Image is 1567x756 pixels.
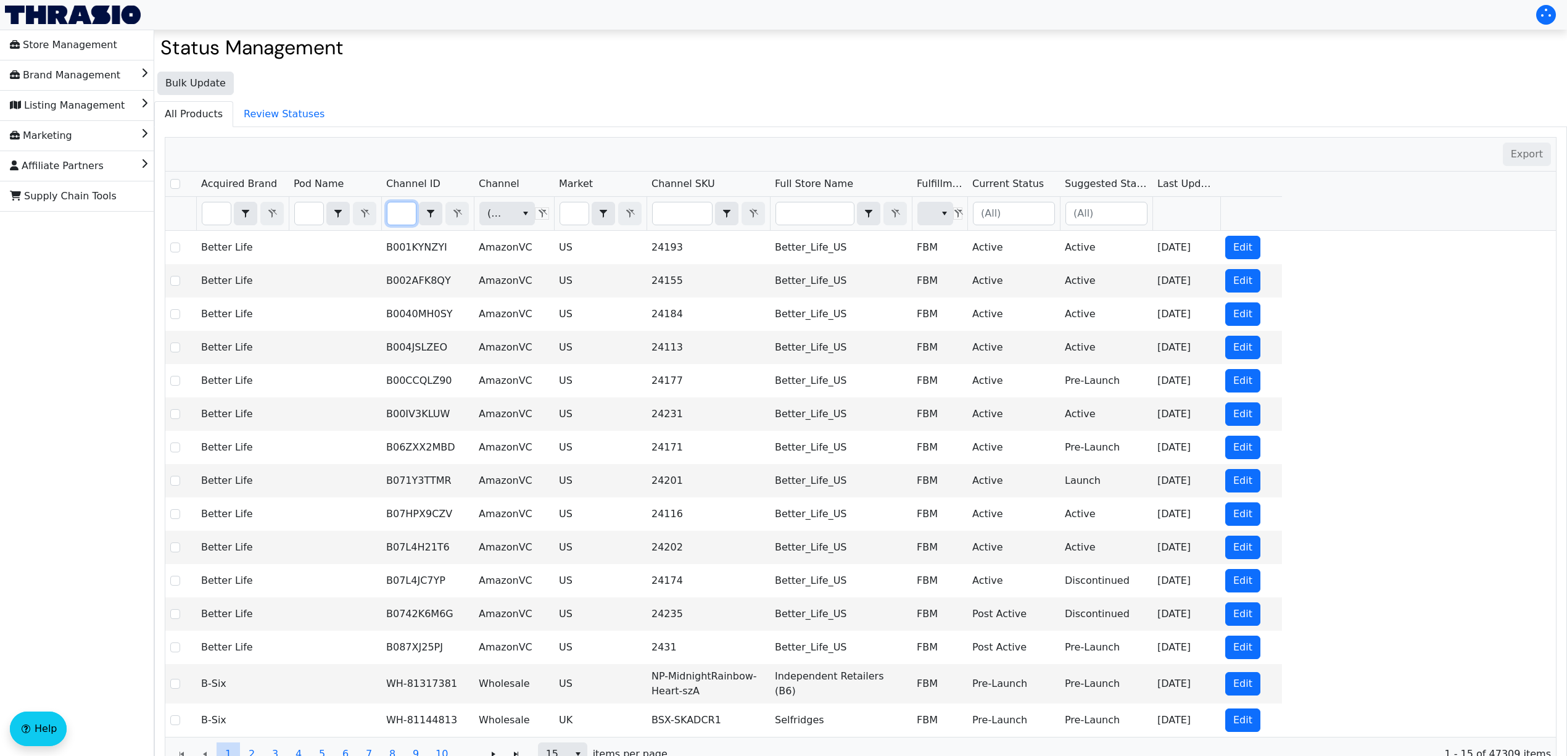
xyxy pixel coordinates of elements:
[857,202,880,225] span: Choose Operator
[1233,440,1252,455] span: Edit
[967,397,1060,431] td: Active
[35,721,57,736] span: Help
[474,564,554,597] td: AmazonVC
[474,397,554,431] td: AmazonVC
[647,531,770,564] td: 24202
[419,202,442,225] span: Choose Operator
[10,96,125,115] span: Listing Management
[1060,464,1152,497] td: Launch
[474,364,554,397] td: AmazonVC
[647,564,770,597] td: 24174
[234,102,334,127] span: Review Statuses
[1060,264,1152,297] td: Active
[967,431,1060,464] td: Active
[1225,536,1260,559] button: Edit
[647,197,770,231] th: Filter
[967,197,1060,231] th: Filter
[381,197,474,231] th: Filter
[196,297,289,331] td: Better Life
[1065,177,1147,191] span: Suggested Status
[196,564,289,597] td: Better Life
[912,264,967,297] td: FBM
[295,202,323,225] input: Filter
[1233,240,1252,255] span: Edit
[381,497,474,531] td: B07HPX9CZV
[1152,231,1220,264] td: [DATE]
[1233,307,1252,322] span: Edit
[1152,431,1220,464] td: [DATE]
[715,202,738,225] span: Choose Operator
[554,364,647,397] td: US
[554,631,647,664] td: US
[912,331,967,364] td: FBM
[170,576,180,586] input: Select Row
[1233,640,1252,655] span: Edit
[917,177,962,191] span: Fulfillment
[770,531,912,564] td: Better_Life_US
[1503,143,1551,166] button: Export
[1225,636,1260,659] button: Edit
[647,631,770,664] td: 2431
[1233,507,1252,521] span: Edit
[912,704,967,737] td: FBM
[474,704,554,737] td: Wholesale
[474,597,554,631] td: AmazonVC
[1060,564,1152,597] td: Discontinued
[1225,402,1260,426] button: Edit
[647,497,770,531] td: 24116
[1060,631,1152,664] td: Pre-Launch
[1060,364,1152,397] td: Pre-Launch
[967,531,1060,564] td: Active
[912,597,967,631] td: FBM
[1225,708,1260,732] button: Edit
[381,364,474,397] td: B00CCQLZ90
[554,597,647,631] td: US
[1060,497,1152,531] td: Active
[170,476,180,486] input: Select Row
[967,464,1060,497] td: Active
[1225,569,1260,592] button: Edit
[770,704,912,737] td: Selfridges
[1152,331,1220,364] td: [DATE]
[967,631,1060,664] td: Post Active
[170,715,180,725] input: Select Row
[912,431,967,464] td: FBM
[967,704,1060,737] td: Pre-Launch
[196,364,289,397] td: Better Life
[770,631,912,664] td: Better_Life_US
[770,564,912,597] td: Better_Life_US
[381,397,474,431] td: B00IV3KLUW
[967,297,1060,331] td: Active
[155,102,233,127] span: All Products
[1152,664,1220,704] td: [DATE]
[381,664,474,704] td: WH-81317381
[196,631,289,664] td: Better Life
[1060,597,1152,631] td: Discontinued
[647,264,770,297] td: 24155
[170,276,180,286] input: Select Row
[1233,473,1252,488] span: Edit
[1233,676,1252,691] span: Edit
[196,264,289,297] td: Better Life
[858,202,880,225] button: select
[1225,436,1260,459] button: Edit
[1152,531,1220,564] td: [DATE]
[912,564,967,597] td: FBM
[1152,704,1220,737] td: [DATE]
[1060,331,1152,364] td: Active
[196,464,289,497] td: Better Life
[1152,297,1220,331] td: [DATE]
[770,264,912,297] td: Better_Life_US
[647,397,770,431] td: 24231
[554,297,647,331] td: US
[935,202,953,225] button: select
[10,156,104,176] span: Affiliate Partners
[554,197,647,231] th: Filter
[196,231,289,264] td: Better Life
[967,597,1060,631] td: Post Active
[381,431,474,464] td: B06ZXX2MBD
[1225,369,1260,393] button: Edit
[196,497,289,531] td: Better Life
[1152,597,1220,631] td: [DATE]
[647,364,770,397] td: 24177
